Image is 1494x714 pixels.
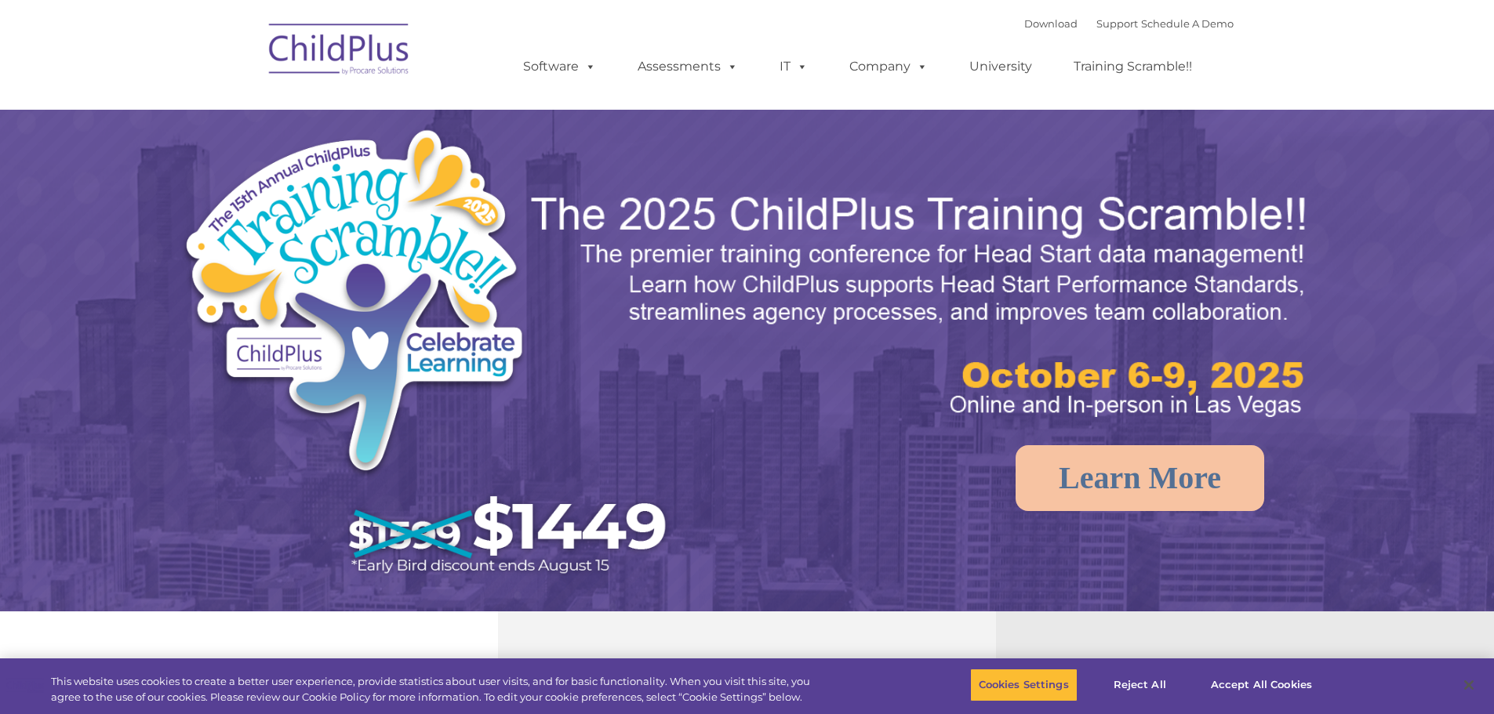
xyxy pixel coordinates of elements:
font: | [1024,17,1234,30]
a: Download [1024,17,1078,30]
button: Accept All Cookies [1202,669,1321,701]
img: ChildPlus by Procare Solutions [261,13,418,91]
button: Cookies Settings [970,669,1078,701]
a: Software [507,51,612,82]
a: Company [834,51,943,82]
a: University [954,51,1048,82]
a: Learn More [1016,445,1264,511]
div: This website uses cookies to create a better user experience, provide statistics about user visit... [51,674,822,705]
a: Assessments [622,51,754,82]
button: Close [1452,668,1486,702]
a: Schedule A Demo [1141,17,1234,30]
button: Reject All [1091,669,1189,701]
a: IT [764,51,823,82]
a: Training Scramble!! [1058,51,1208,82]
a: Support [1096,17,1138,30]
